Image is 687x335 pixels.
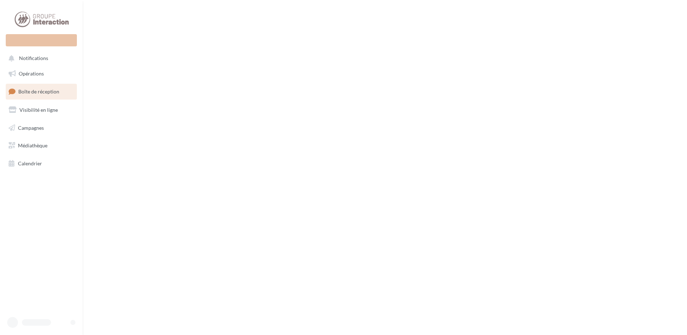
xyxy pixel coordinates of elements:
[19,55,48,61] span: Notifications
[4,102,78,118] a: Visibilité en ligne
[19,70,44,77] span: Opérations
[18,142,47,148] span: Médiathèque
[18,160,42,166] span: Calendrier
[4,66,78,81] a: Opérations
[6,34,77,46] div: Nouvelle campagne
[4,120,78,136] a: Campagnes
[4,138,78,153] a: Médiathèque
[18,124,44,130] span: Campagnes
[18,88,59,95] span: Boîte de réception
[4,84,78,99] a: Boîte de réception
[19,107,58,113] span: Visibilité en ligne
[4,156,78,171] a: Calendrier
